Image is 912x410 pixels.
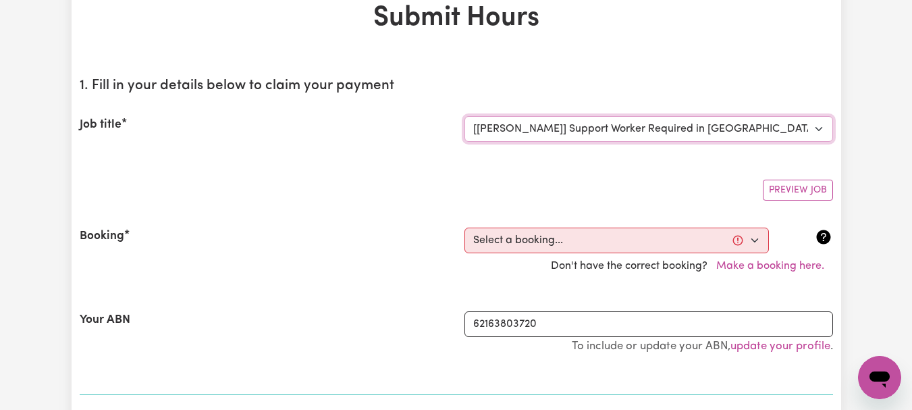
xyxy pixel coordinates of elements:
[80,78,833,95] h2: 1. Fill in your details below to claim your payment
[763,180,833,201] button: Preview Job
[858,356,901,399] iframe: Button to launch messaging window
[572,340,833,352] small: To include or update your ABN, .
[80,228,124,245] label: Booking
[80,116,122,134] label: Job title
[80,311,130,329] label: Your ABN
[551,261,833,272] span: Don't have the correct booking?
[730,340,830,352] a: update your profile
[80,2,833,34] h1: Submit Hours
[707,253,833,279] button: Make a booking here.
